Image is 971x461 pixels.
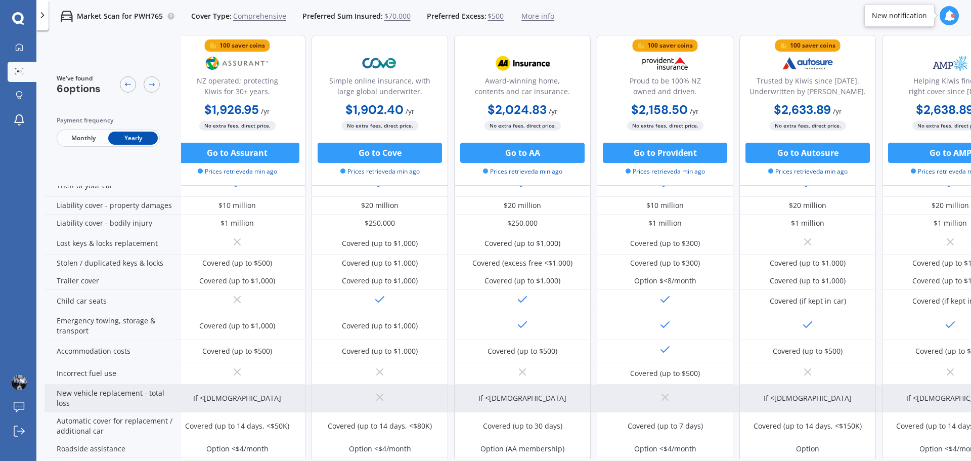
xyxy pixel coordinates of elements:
[768,167,848,176] span: Prices retrieved a min ago
[220,218,254,228] div: $1 million
[199,276,275,286] div: Covered (up to $1,000)
[631,102,688,117] b: $2,158.50
[45,340,181,362] div: Accommodation costs
[484,238,560,248] div: Covered (up to $1,000)
[463,75,582,101] div: Award-winning home, contents and car insurance.
[521,11,554,21] span: More info
[45,290,181,312] div: Child car seats
[318,143,442,163] button: Go to Cove
[340,167,420,176] span: Prices retrieved a min ago
[365,218,395,228] div: $250,000
[647,40,693,51] div: 100 saver coins
[791,218,824,228] div: $1 million
[108,132,158,145] span: Yearly
[488,11,504,21] span: $500
[489,51,556,76] img: AA.webp
[774,102,831,117] b: $2,633.89
[384,11,411,21] span: $70,000
[261,106,270,116] span: / yr
[342,121,418,131] span: No extra fees, direct price.
[484,276,560,286] div: Covered (up to $1,000)
[12,375,27,390] img: picture
[204,102,259,117] b: $1,926.95
[774,51,841,76] img: Autosure.webp
[328,421,432,431] div: Covered (up to 14 days, <$80K)
[770,276,846,286] div: Covered (up to $1,000)
[634,444,696,454] div: Option <$4/month
[320,75,439,101] div: Simple online insurance, with large global underwriter.
[45,197,181,215] div: Liability cover - property damages
[646,200,684,211] div: $10 million
[626,167,705,176] span: Prices retrieved a min ago
[460,143,585,163] button: Go to AA
[790,40,835,51] div: 100 saver coins
[472,258,572,268] div: Covered (excess free <$1,000)
[833,106,842,116] span: / yr
[204,51,271,76] img: Assurant.png
[507,218,538,228] div: $250,000
[480,444,564,454] div: Option (AA membership)
[45,175,181,197] div: Theft of your car
[342,321,418,331] div: Covered (up to $1,000)
[483,167,562,176] span: Prices retrieved a min ago
[638,42,645,49] img: points
[770,258,846,268] div: Covered (up to $1,000)
[342,276,418,286] div: Covered (up to $1,000)
[342,346,418,356] div: Covered (up to $1,000)
[57,115,160,125] div: Payment frequency
[764,393,852,403] div: If <[DEMOGRAPHIC_DATA]
[59,132,108,145] span: Monthly
[630,368,700,379] div: Covered (up to $500)
[796,444,819,454] div: Option
[488,102,547,117] b: $2,024.83
[770,296,846,306] div: Covered (if kept in car)
[789,200,826,211] div: $20 million
[219,40,265,51] div: 100 saver coins
[45,255,181,272] div: Stolen / duplicated keys & locks
[630,238,700,248] div: Covered (up to $300)
[484,121,561,131] span: No extra fees, direct price.
[634,276,696,286] div: Option $<8/month
[627,121,703,131] span: No extra fees, direct price.
[77,11,163,21] p: Market Scan for PWH765
[193,393,281,403] div: If <[DEMOGRAPHIC_DATA]
[690,106,699,116] span: / yr
[57,82,101,95] span: 6 options
[361,200,399,211] div: $20 million
[345,102,404,117] b: $1,902.40
[632,51,698,76] img: Provident.png
[202,258,272,268] div: Covered (up to $500)
[57,74,101,83] span: We've found
[202,346,272,356] div: Covered (up to $500)
[198,167,277,176] span: Prices retrieved a min ago
[191,11,232,21] span: Cover Type:
[302,11,383,21] span: Preferred Sum Insured:
[342,258,418,268] div: Covered (up to $1,000)
[478,393,566,403] div: If <[DEMOGRAPHIC_DATA]
[780,42,787,49] img: points
[745,143,870,163] button: Go to Autosure
[61,10,73,22] img: car.f15378c7a67c060ca3f3.svg
[773,346,843,356] div: Covered (up to $500)
[603,143,727,163] button: Go to Provident
[349,444,411,454] div: Option <$4/month
[210,42,217,49] img: points
[748,75,867,101] div: Trusted by Kiwis since [DATE]. Underwritten by [PERSON_NAME].
[45,385,181,412] div: New vehicle replacement - total loss
[185,421,289,431] div: Covered (up to 14 days, <$50K)
[488,346,557,356] div: Covered (up to $500)
[199,121,276,131] span: No extra fees, direct price.
[199,321,275,331] div: Covered (up to $1,000)
[175,143,299,163] button: Go to Assurant
[45,312,181,340] div: Emergency towing, storage & transport
[406,106,415,116] span: / yr
[45,440,181,458] div: Roadside assistance
[218,200,256,211] div: $10 million
[233,11,286,21] span: Comprehensive
[483,421,562,431] div: Covered (up to 30 days)
[342,238,418,248] div: Covered (up to $1,000)
[932,200,969,211] div: $20 million
[206,444,269,454] div: Option <$4/month
[45,362,181,385] div: Incorrect fuel use
[504,200,541,211] div: $20 million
